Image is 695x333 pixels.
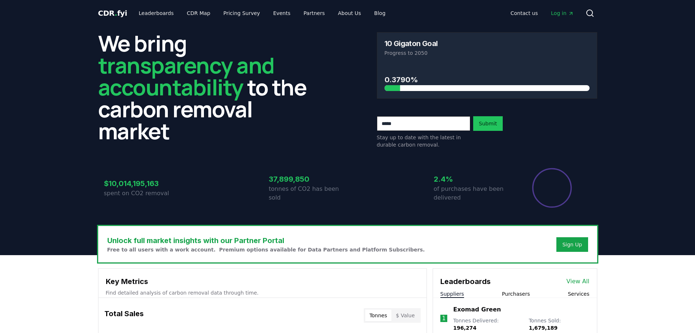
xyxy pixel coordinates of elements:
button: $ Value [391,310,419,321]
span: transparency and accountability [98,50,274,102]
p: Find detailed analysis of carbon removal data through time. [106,289,419,296]
p: tonnes of CO2 has been sold [269,185,348,202]
button: Suppliers [440,290,464,298]
h3: Key Metrics [106,276,419,287]
nav: Main [505,7,579,20]
h3: 2.4% [434,174,513,185]
h3: $10,014,195,163 [104,178,183,189]
p: Tonnes Sold : [529,317,589,332]
p: Stay up to date with the latest in durable carbon removal. [377,134,470,148]
h2: We bring to the carbon removal market [98,32,318,142]
div: Percentage of sales delivered [532,167,572,208]
a: Exomad Green [453,305,501,314]
a: Log in [545,7,579,20]
p: Progress to 2050 [385,49,590,57]
h3: 37,899,850 [269,174,348,185]
a: About Us [332,7,367,20]
span: 1,679,189 [529,325,557,331]
p: spent on CO2 removal [104,189,183,198]
span: Log in [551,10,574,17]
a: Events [267,7,296,20]
button: Purchasers [502,290,530,298]
a: Sign Up [562,241,582,248]
p: of purchases have been delivered [434,185,513,202]
a: Contact us [505,7,544,20]
button: Submit [473,116,503,131]
h3: Total Sales [104,308,144,323]
button: Sign Up [556,237,588,252]
a: Leaderboards [133,7,179,20]
h3: Leaderboards [440,276,491,287]
nav: Main [133,7,391,20]
p: Tonnes Delivered : [453,317,521,332]
a: View All [567,277,590,286]
a: Pricing Survey [217,7,266,20]
h3: 10 Gigaton Goal [385,40,438,47]
h3: 0.3790% [385,74,590,85]
a: Blog [368,7,391,20]
button: Tonnes [365,310,391,321]
span: CDR fyi [98,9,127,18]
p: Free to all users with a work account. Premium options available for Data Partners and Platform S... [107,246,425,253]
h3: Unlock full market insights with our Partner Portal [107,235,425,246]
a: Partners [298,7,331,20]
p: 1 [442,314,445,323]
span: . [115,9,117,18]
button: Services [568,290,589,298]
a: CDR Map [181,7,216,20]
a: CDR.fyi [98,8,127,18]
span: 196,274 [453,325,476,331]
